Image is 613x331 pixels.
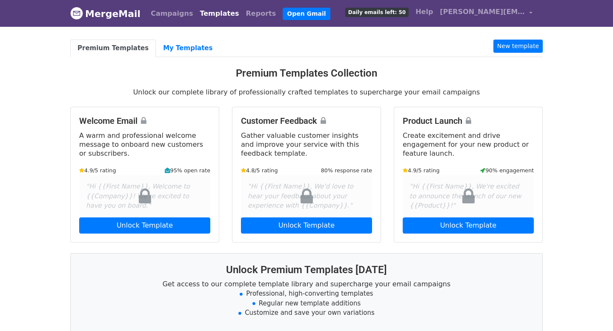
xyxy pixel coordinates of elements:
a: Reports [243,5,280,22]
p: Get access to our complete template library and supercharge your email campaigns [81,280,532,288]
a: [PERSON_NAME][EMAIL_ADDRESS][DOMAIN_NAME] [436,3,536,23]
small: 4.9/5 rating [79,166,116,174]
img: MergeMail logo [70,7,83,20]
span: Daily emails left: 50 [345,8,409,17]
div: "Hi {{First Name}}, Welcome to {{Company}}! We're excited to have you on board." [79,175,210,217]
h3: Unlock Premium Templates [DATE] [81,264,532,276]
small: 90% engagement [480,166,534,174]
small: 4.8/5 rating [241,166,278,174]
small: 4.9/5 rating [403,166,440,174]
span: [PERSON_NAME][EMAIL_ADDRESS][DOMAIN_NAME] [440,7,525,17]
li: Professional, high-converting templates [81,289,532,299]
a: New template [493,40,543,53]
a: My Templates [156,40,220,57]
a: Premium Templates [70,40,156,57]
a: Unlock Template [403,217,534,234]
a: Campaigns [147,5,196,22]
a: Open Gmail [283,8,330,20]
a: Unlock Template [79,217,210,234]
li: Regular new template additions [81,299,532,308]
small: 80% response rate [321,166,372,174]
h3: Premium Templates Collection [70,67,543,80]
iframe: Chat Widget [570,290,613,331]
p: Gather valuable customer insights and improve your service with this feedback template. [241,131,372,158]
h4: Customer Feedback [241,116,372,126]
small: 95% open rate [165,166,210,174]
li: Customize and save your own variations [81,308,532,318]
a: Help [412,3,436,20]
p: A warm and professional welcome message to onboard new customers or subscribers. [79,131,210,158]
h4: Product Launch [403,116,534,126]
p: Unlock our complete library of professionally crafted templates to supercharge your email campaigns [70,88,543,97]
a: Templates [196,5,242,22]
a: Unlock Template [241,217,372,234]
p: Create excitement and drive engagement for your new product or feature launch. [403,131,534,158]
div: "Hi {{First Name}}, We'd love to hear your feedback about your experience with {{Company}}." [241,175,372,217]
h4: Welcome Email [79,116,210,126]
a: Daily emails left: 50 [342,3,412,20]
a: MergeMail [70,5,140,23]
div: "Hi {{First Name}}, We're excited to announce the launch of our new {{Product}}!" [403,175,534,217]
